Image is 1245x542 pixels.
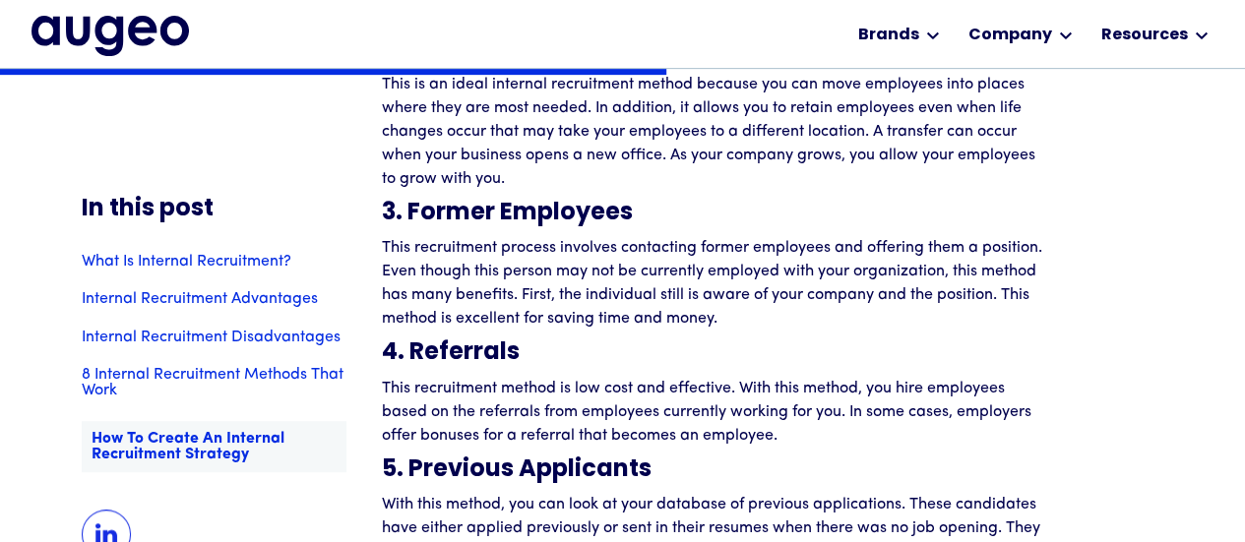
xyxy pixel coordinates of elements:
a: How To Create An Internal Recruitment Strategy [82,421,346,473]
p: This is an ideal internal recruitment method because you can move employees into places where the... [382,73,1051,191]
strong: 3. Former Employees [382,202,633,225]
strong: 5. Previous Applicants [382,458,652,482]
div: Company [967,24,1051,47]
a: What Is Internal Recruitment? [82,254,346,270]
a: 8 Internal Recruitment Methods That Work [82,367,346,399]
div: Brands [857,24,918,47]
img: Augeo's full logo in midnight blue. [31,16,189,55]
a: Internal Recruitment Disadvantages [82,330,346,345]
strong: 4. Referrals [382,341,520,365]
h5: In this post [82,197,346,222]
p: This recruitment process involves contacting former employees and offering them a position. Even ... [382,236,1051,331]
a: Internal Recruitment Advantages [82,292,346,308]
p: This recruitment method is low cost and effective. With this method, you hire employees based on ... [382,377,1051,448]
div: Resources [1100,24,1187,47]
a: home [31,16,189,55]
